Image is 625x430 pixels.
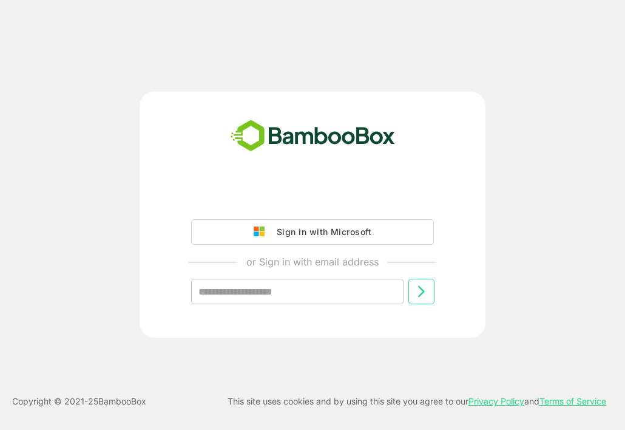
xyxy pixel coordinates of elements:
[468,396,524,406] a: Privacy Policy
[539,396,606,406] a: Terms of Service
[12,394,146,409] p: Copyright © 2021- 25 BambooBox
[228,394,606,409] p: This site uses cookies and by using this site you agree to our and
[224,116,402,156] img: bamboobox
[246,254,379,269] p: or Sign in with email address
[191,219,434,245] button: Sign in with Microsoft
[254,227,271,237] img: google
[271,224,371,240] div: Sign in with Microsoft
